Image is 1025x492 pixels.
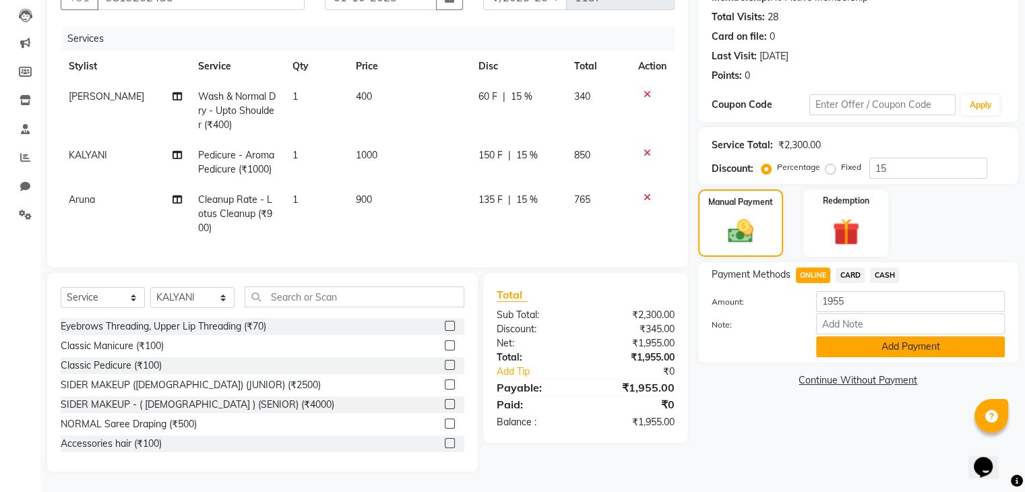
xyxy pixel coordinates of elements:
[478,148,503,162] span: 150 F
[708,196,773,208] label: Manual Payment
[503,90,505,104] span: |
[712,30,767,44] div: Card on file:
[61,417,197,431] div: NORMAL Saree Draping (₹500)
[586,308,685,322] div: ₹2,300.00
[870,268,899,283] span: CASH
[61,437,162,451] div: Accessories hair (₹100)
[61,398,334,412] div: SIDER MAKEUP - ( [DEMOGRAPHIC_DATA] ) (SENIOR) (₹4000)
[356,149,377,161] span: 1000
[630,51,675,82] th: Action
[508,148,511,162] span: |
[356,90,372,102] span: 400
[961,95,999,115] button: Apply
[566,51,630,82] th: Total
[356,193,372,206] span: 900
[198,193,272,234] span: Cleanup Rate - Lotus Cleanup (₹900)
[487,365,602,379] a: Add Tip
[586,396,685,412] div: ₹0
[516,193,538,207] span: 15 %
[586,322,685,336] div: ₹345.00
[809,94,956,115] input: Enter Offer / Coupon Code
[586,415,685,429] div: ₹1,955.00
[823,195,869,207] label: Redemption
[348,51,470,82] th: Price
[768,10,778,24] div: 28
[478,193,503,207] span: 135 F
[487,415,586,429] div: Balance :
[69,193,95,206] span: Aruna
[511,90,532,104] span: 15 %
[712,268,790,282] span: Payment Methods
[602,365,684,379] div: ₹0
[487,350,586,365] div: Total:
[712,10,765,24] div: Total Visits:
[712,49,757,63] div: Last Visit:
[712,138,773,152] div: Service Total:
[516,148,538,162] span: 15 %
[796,268,831,283] span: ONLINE
[478,90,497,104] span: 60 F
[745,69,750,83] div: 0
[69,149,107,161] span: KALYANI
[69,90,144,102] span: [PERSON_NAME]
[487,322,586,336] div: Discount:
[574,90,590,102] span: 340
[470,51,566,82] th: Disc
[487,308,586,322] div: Sub Total:
[245,286,464,307] input: Search or Scan
[292,90,298,102] span: 1
[292,193,298,206] span: 1
[190,51,284,82] th: Service
[968,438,1012,479] iframe: chat widget
[841,161,861,173] label: Fixed
[487,379,586,396] div: Payable:
[574,193,590,206] span: 765
[586,350,685,365] div: ₹1,955.00
[61,378,321,392] div: SIDER MAKEUP ([DEMOGRAPHIC_DATA]) (JUNIOR) (₹2500)
[198,90,276,131] span: Wash & Normal Dry - Upto Shoulder (₹400)
[702,296,806,308] label: Amount:
[198,149,274,175] span: Pedicure - Aroma Pedicure (₹1000)
[836,268,865,283] span: CARD
[816,291,1005,312] input: Amount
[712,98,809,112] div: Coupon Code
[777,161,820,173] label: Percentage
[61,339,164,353] div: Classic Manicure (₹100)
[759,49,788,63] div: [DATE]
[61,319,266,334] div: Eyebrows Threading, Upper Lip Threading (₹70)
[586,379,685,396] div: ₹1,955.00
[816,336,1005,357] button: Add Payment
[778,138,821,152] div: ₹2,300.00
[574,149,590,161] span: 850
[284,51,348,82] th: Qty
[701,373,1016,388] a: Continue Without Payment
[61,359,162,373] div: Classic Pedicure (₹100)
[816,313,1005,334] input: Add Note
[508,193,511,207] span: |
[61,51,190,82] th: Stylist
[497,288,528,302] span: Total
[292,149,298,161] span: 1
[770,30,775,44] div: 0
[824,215,868,249] img: _gift.svg
[712,162,753,176] div: Discount:
[720,216,762,246] img: _cash.svg
[712,69,742,83] div: Points:
[702,319,806,331] label: Note:
[487,396,586,412] div: Paid:
[62,26,685,51] div: Services
[487,336,586,350] div: Net:
[586,336,685,350] div: ₹1,955.00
